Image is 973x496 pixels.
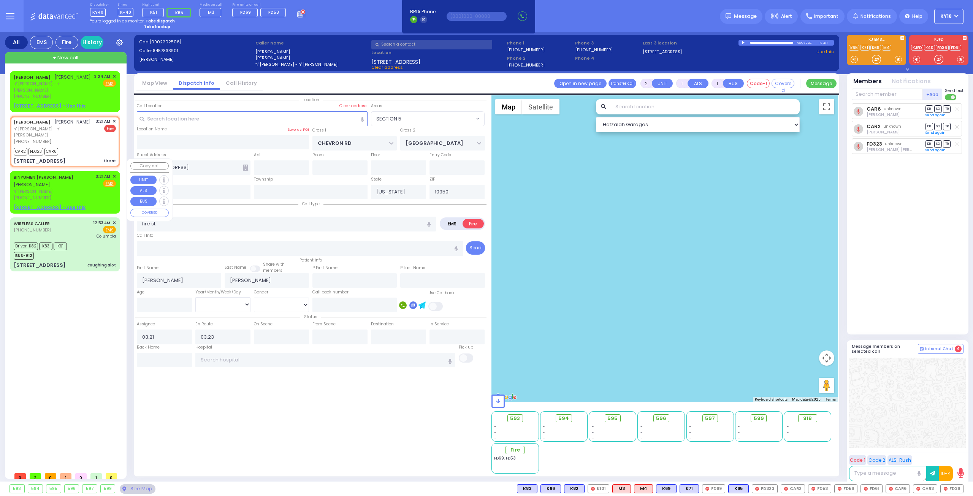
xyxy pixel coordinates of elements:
[889,487,893,491] img: red-radio-icon.svg
[918,344,963,354] button: Internal Chat 4
[400,127,415,133] label: Cross 2
[371,103,382,109] label: Areas
[564,484,585,493] div: K82
[339,103,368,109] label: Clear address
[925,140,933,147] span: DR
[934,123,942,130] span: SO
[925,113,946,117] a: Send again
[137,111,368,126] input: Search location here
[640,435,643,441] span: -
[149,39,181,45] span: [0902202506]
[371,321,394,327] label: Destination
[945,88,963,93] span: Send text
[847,38,906,43] label: KJ EMS...
[640,424,643,429] span: -
[139,48,253,54] label: Caller:
[787,424,829,429] div: -
[925,105,933,113] span: DR
[495,99,522,114] button: Show street map
[787,435,829,441] div: -
[656,484,677,493] div: BLS
[612,484,631,493] div: M3
[819,40,834,46] div: K-40
[75,473,87,479] span: 0
[787,429,829,435] div: -
[144,24,170,30] strong: Take backup
[507,40,572,46] span: Phone 1
[130,176,157,185] button: UNIT
[173,79,220,87] a: Dispatch info
[943,123,951,130] span: TR
[118,3,133,7] label: Lines
[688,79,708,88] button: ALS
[14,103,86,109] u: [STREET_ADDRESS] - Use this
[634,484,653,493] div: M4
[955,345,962,352] span: 4
[543,435,545,441] span: -
[254,289,268,295] label: Gender
[54,242,67,250] span: K61
[371,112,474,125] span: SECTION 5
[852,89,923,100] input: Search member
[45,473,56,479] span: 0
[30,11,81,21] img: Logo
[104,125,116,132] span: Fire
[867,106,881,112] a: CAR6
[10,485,24,493] div: 593
[592,435,594,441] span: -
[150,9,157,15] span: K51
[738,429,740,435] span: -
[493,392,518,402] img: Google
[312,289,349,295] label: Call back number
[14,157,66,165] div: [STREET_ADDRESS]
[916,487,920,491] img: red-radio-icon.svg
[558,415,569,422] span: 594
[860,45,870,51] a: K71
[819,99,834,114] button: Toggle fullscreen view
[885,141,903,147] span: unknown
[882,45,891,51] a: M4
[592,424,594,429] span: -
[925,130,946,135] a: Send again
[14,119,51,125] a: [PERSON_NAME]
[925,346,953,352] span: Internal Chat
[811,487,815,491] img: red-radio-icon.svg
[680,484,699,493] div: K71
[849,455,866,465] button: Code 1
[575,55,640,62] span: Phone 4
[14,93,51,99] span: [PHONE_NUMBER]
[913,484,937,493] div: CAR3
[797,38,804,47] div: 0:00
[371,152,380,158] label: Floor
[726,13,731,19] img: message.svg
[507,62,545,68] label: [PHONE_NUMBER]
[14,138,51,144] span: [PHONE_NUMBER]
[137,126,167,132] label: Location Name
[507,47,545,52] label: [PHONE_NUMBER]
[892,77,931,86] button: Notifications
[656,415,666,422] span: 596
[255,49,369,55] label: [PERSON_NAME]
[705,415,715,422] span: 597
[136,79,173,87] a: Map View
[912,13,922,20] span: Help
[371,111,485,126] span: SECTION 5
[940,13,952,20] span: KY18
[803,415,812,422] span: 918
[925,123,933,130] span: DR
[867,147,934,152] span: Wolf Landau
[494,429,496,435] span: -
[943,105,951,113] span: TR
[287,127,309,132] label: Save as POI
[39,242,52,250] span: K83
[834,484,857,493] div: FD56
[106,81,114,87] u: EMS
[87,262,116,268] div: coughing alot
[911,45,923,51] a: KJFD
[575,40,640,46] span: Phone 3
[371,64,403,70] span: Clear address
[312,265,338,271] label: P First Name
[14,227,51,233] span: [PHONE_NUMBER]
[738,424,740,429] span: -
[371,40,492,49] input: Search a contact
